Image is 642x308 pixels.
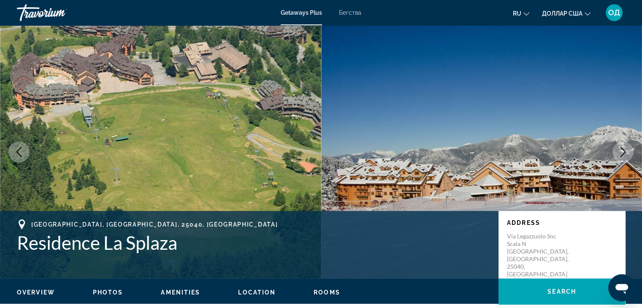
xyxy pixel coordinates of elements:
button: Изменить язык [513,7,529,19]
span: Search [547,288,576,295]
button: Rooms [314,289,340,296]
a: Бегства [339,9,361,16]
button: Next image [612,141,634,162]
font: ОД [608,8,620,17]
span: [GEOGRAPHIC_DATA], [GEOGRAPHIC_DATA], 25040, [GEOGRAPHIC_DATA] [31,221,278,228]
font: доллар США [542,10,582,17]
iframe: Кнопка запуска окна обмена сообщениями [608,274,635,301]
h1: Residence La Splaza [17,232,490,254]
button: Меню пользователя [603,4,625,22]
button: Previous image [8,141,30,162]
button: Location [238,289,276,296]
font: ru [513,10,521,17]
button: Amenities [161,289,200,296]
a: Getaways Plus [281,9,322,16]
a: Травориум [17,2,101,24]
p: Via Legazzuolo snc Scala N [GEOGRAPHIC_DATA], [GEOGRAPHIC_DATA], 25040, [GEOGRAPHIC_DATA] [507,232,574,278]
p: Address [507,219,617,226]
button: Photos [93,289,123,296]
button: Изменить валюту [542,7,591,19]
button: Search [498,278,625,305]
button: Overview [17,289,55,296]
